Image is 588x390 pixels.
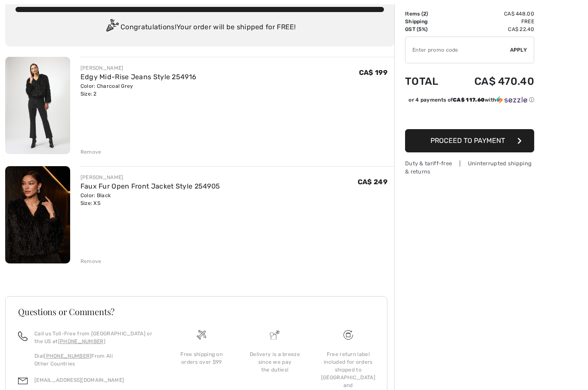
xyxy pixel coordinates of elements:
img: Free shipping on orders over $99 [197,331,206,340]
iframe: PayPal-paypal [405,107,534,127]
td: CA$ 470.40 [451,67,534,96]
img: Free shipping on orders over $99 [344,331,353,340]
div: Free shipping on orders over $99 [172,351,231,366]
td: CA$ 22.40 [451,26,534,34]
a: [PHONE_NUMBER] [58,339,105,345]
div: or 4 payments of with [409,96,534,104]
button: Proceed to Payment [405,130,534,153]
td: Items ( ) [405,10,451,18]
span: CA$ 117.60 [453,97,485,103]
div: Remove [80,258,102,266]
p: Call us Toll-Free from [GEOGRAPHIC_DATA] or the US at [34,330,155,346]
input: Promo code [405,37,510,63]
div: Color: Charcoal Grey Size: 2 [80,83,197,98]
div: Delivery is a breeze since we pay the duties! [245,351,304,374]
img: call [18,332,28,341]
div: or 4 payments ofCA$ 117.60withSezzle Click to learn more about Sezzle [405,96,534,107]
span: 2 [423,11,426,17]
a: Faux Fur Open Front Jacket Style 254905 [80,183,220,191]
div: Color: Black Size: XS [80,192,220,207]
div: [PERSON_NAME] [80,174,220,182]
span: Apply [510,46,527,54]
p: Dial From All Other Countries [34,353,155,368]
span: Proceed to Payment [430,137,505,145]
td: Free [451,18,534,26]
img: Congratulation2.svg [103,19,121,37]
img: Faux Fur Open Front Jacket Style 254905 [5,167,70,264]
img: email [18,377,28,386]
span: CA$ 199 [359,69,387,77]
img: Sezzle [496,96,527,104]
td: Total [405,67,451,96]
span: CA$ 249 [358,178,387,186]
img: Edgy Mid-Rise Jeans Style 254916 [5,57,70,155]
img: Delivery is a breeze since we pay the duties! [270,331,279,340]
div: Congratulations! Your order will be shipped for FREE! [15,19,384,37]
a: [EMAIL_ADDRESS][DOMAIN_NAME] [34,378,124,384]
a: [PHONE_NUMBER] [44,353,91,359]
h3: Questions or Comments? [18,308,374,316]
div: Remove [80,149,102,156]
div: Duty & tariff-free | Uninterrupted shipping & returns [405,160,534,176]
td: CA$ 448.00 [451,10,534,18]
td: Shipping [405,18,451,26]
div: [PERSON_NAME] [80,65,197,72]
td: GST (5%) [405,26,451,34]
a: Edgy Mid-Rise Jeans Style 254916 [80,73,197,81]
